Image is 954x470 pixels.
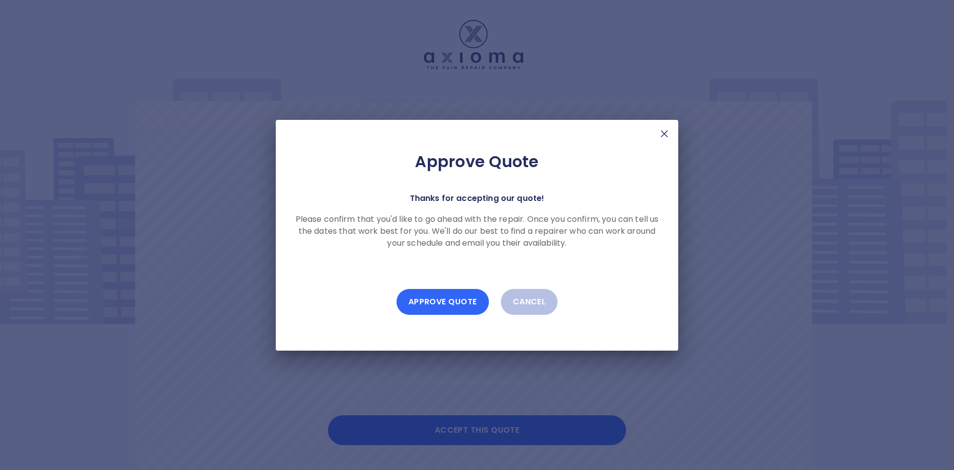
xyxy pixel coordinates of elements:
p: Thanks for accepting our quote! [410,191,545,205]
p: Please confirm that you'd like to go ahead with the repair. Once you confirm, you can tell us the... [292,213,662,249]
button: Cancel [501,289,558,315]
h2: Approve Quote [292,152,662,172]
button: Approve Quote [397,289,489,315]
img: X Mark [658,128,670,140]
